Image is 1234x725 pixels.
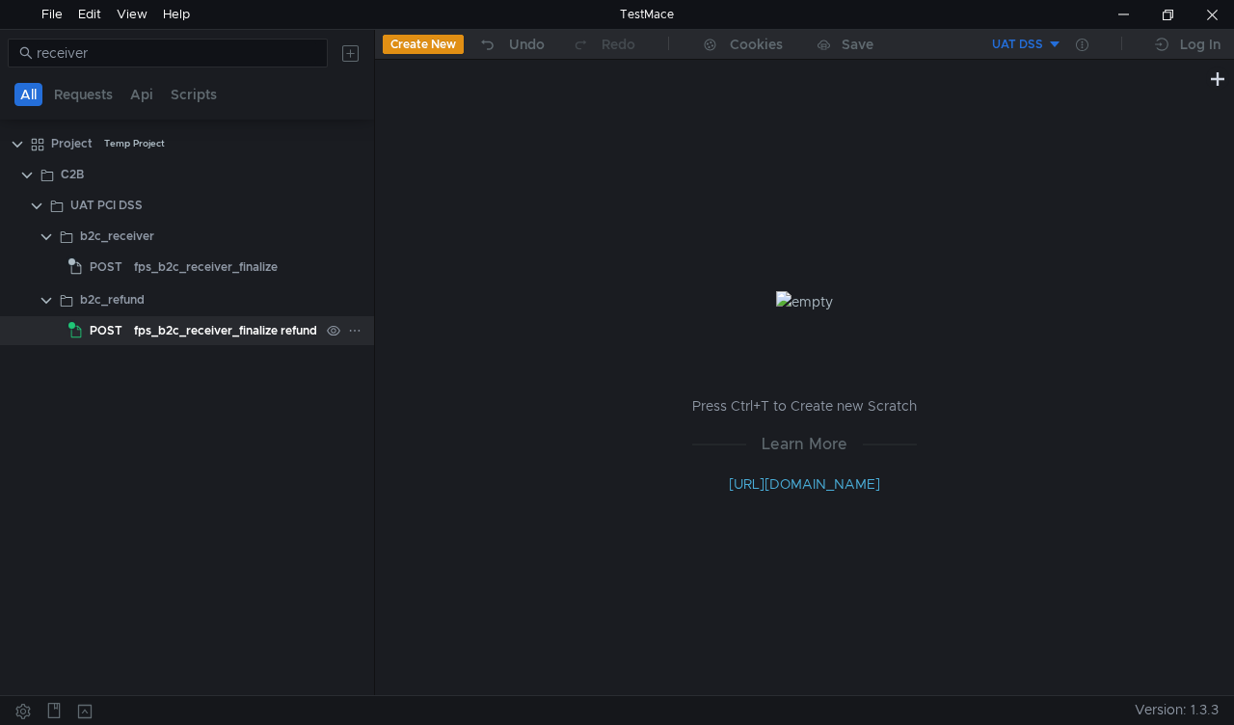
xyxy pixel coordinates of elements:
[124,83,159,106] button: Api
[602,33,635,56] div: Redo
[928,29,1062,60] button: UAT DSS
[842,38,873,51] div: Save
[37,42,316,64] input: Search...
[692,394,917,417] p: Press Ctrl+T to Create new Scratch
[776,291,833,312] img: empty
[80,285,145,314] div: b2c_refund
[90,253,122,282] span: POST
[61,160,84,189] div: С2B
[464,30,558,59] button: Undo
[992,36,1043,54] div: UAT DSS
[90,316,122,345] span: POST
[134,316,317,345] div: fps_b2c_receiver_finalize refund
[165,83,223,106] button: Scripts
[70,191,143,220] div: UAT PCI DSS
[80,222,154,251] div: b2c_receiver
[558,30,649,59] button: Redo
[746,432,863,456] span: Learn More
[509,33,545,56] div: Undo
[48,83,119,106] button: Requests
[1180,33,1221,56] div: Log In
[1135,696,1219,724] span: Version: 1.3.3
[730,33,783,56] div: Cookies
[14,83,42,106] button: All
[51,129,93,158] div: Project
[104,129,165,158] div: Temp Project
[383,35,464,54] button: Create New
[134,253,278,282] div: fps_b2c_receiver_finalize
[729,475,880,493] a: [URL][DOMAIN_NAME]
